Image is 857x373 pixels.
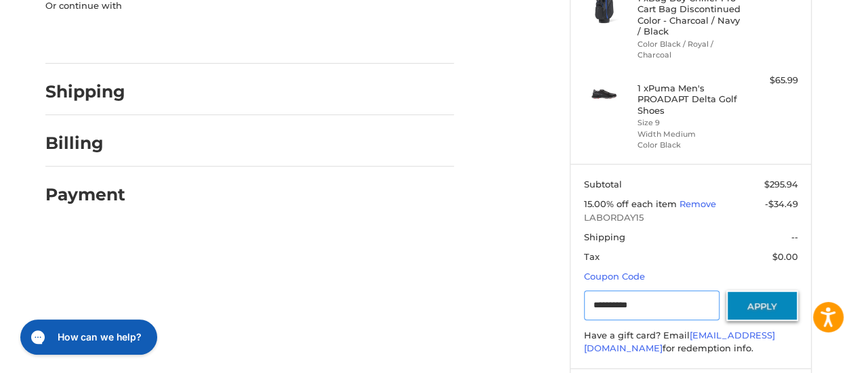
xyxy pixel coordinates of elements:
[764,179,798,190] span: $295.94
[637,129,741,140] li: Width Medium
[745,74,798,87] div: $65.99
[637,39,741,61] li: Color Black / Royal / Charcoal
[584,329,798,355] div: Have a gift card? Email for redemption info.
[584,179,622,190] span: Subtotal
[680,198,716,209] a: Remove
[156,26,257,50] iframe: PayPal-paylater
[271,26,373,50] iframe: PayPal-venmo
[637,83,741,116] h4: 1 x Puma Men's PROADAPT Delta Golf Shoes
[772,251,798,262] span: $0.00
[45,184,125,205] h2: Payment
[45,81,125,102] h2: Shipping
[45,133,125,154] h2: Billing
[584,251,600,262] span: Tax
[14,315,161,359] iframe: Gorgias live chat messenger
[726,290,798,321] button: Apply
[765,198,798,209] span: -$34.49
[637,139,741,151] li: Color Black
[41,26,143,50] iframe: PayPal-paypal
[584,211,798,225] span: LABORDAY15
[584,271,645,282] a: Coupon Code
[584,232,625,242] span: Shipping
[584,290,720,321] input: Gift Certificate or Coupon Code
[584,198,680,209] span: 15.00% off each item
[745,336,857,373] iframe: Google Customer Reviews
[637,117,741,129] li: Size 9
[791,232,798,242] span: --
